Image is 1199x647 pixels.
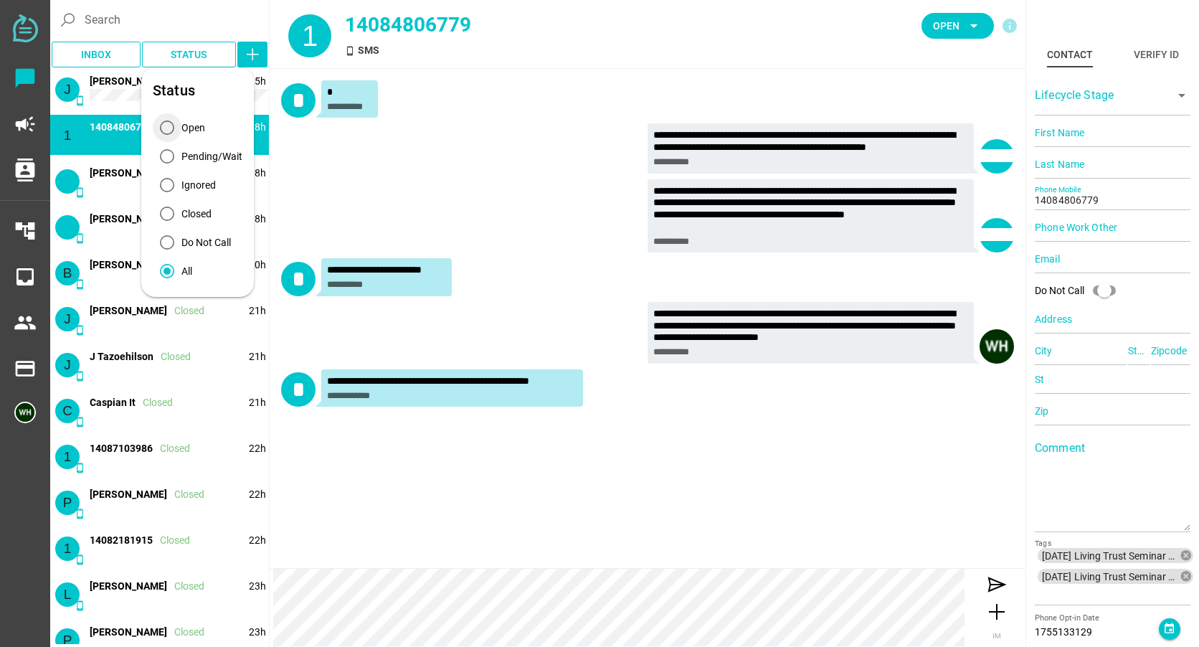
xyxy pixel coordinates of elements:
span: 1755714146 [249,351,266,362]
span: 14084806779 [90,121,153,133]
span: P [63,495,72,510]
div: Ignored [181,178,216,193]
button: Inbox [52,42,141,67]
span: 14084831946 [90,351,153,362]
span: Status [171,46,207,63]
i: SMS [75,463,85,473]
i: info [1001,17,1018,34]
i: SMS [75,600,85,611]
span: 1755718360 [249,259,266,270]
span: 14087126560 [90,626,167,638]
div: Status [153,79,242,102]
div: Do Not Call [1035,276,1124,305]
i: SMS [75,141,85,152]
i: people [14,311,37,334]
span: 19167400075 [90,213,167,225]
i: payment [14,357,37,380]
span: [DATE] Living Trust Seminar day of reminder.csv [1042,570,1179,583]
span: 1755737525 [249,75,266,87]
span: B [63,265,72,280]
span: 14088215244 [90,580,167,592]
span: Closed [160,443,190,454]
input: Phone Mobile [1035,181,1190,210]
span: 14086050795 [90,259,167,270]
i: SMS [75,187,85,198]
span: 14083151267 [90,305,167,316]
span: 14086036044 [90,488,167,500]
textarea: Comment [1035,447,1190,531]
img: 5edff51079ed9903661a2266-30.png [14,402,36,423]
i: SMS [75,417,85,428]
span: Closed [143,397,173,408]
input: Zipcode [1151,336,1190,365]
i: arrow_drop_down [1173,87,1190,104]
span: 1755711979 [249,488,266,500]
span: 1 [64,128,72,143]
i: SMS [75,554,85,565]
i: cancel [1180,570,1193,583]
div: Do Not Call [181,235,231,250]
span: 1755714671 [249,305,266,316]
span: 1 [64,449,72,464]
i: event [1163,623,1175,635]
span: 1755727550 [249,121,266,133]
div: Open [153,113,242,142]
span: Closed [174,305,204,316]
input: Last Name [1035,150,1190,179]
div: Pending/Wait [153,142,242,171]
input: State [1128,336,1150,365]
span: 1755727237 [249,167,266,179]
div: Ignored [153,171,242,199]
span: 1 [64,541,72,556]
span: 14087103986 [90,443,153,454]
div: Do Not Call [1035,283,1084,298]
span: 14083484122 [90,167,167,179]
div: Phone Opt-in Date [1035,613,1159,625]
div: All [181,264,192,279]
i: SMS [75,509,85,519]
input: Email [1035,245,1190,273]
div: 14084806779 [345,10,695,40]
i: SMS [75,279,85,290]
span: J [64,311,71,326]
span: Open [933,17,959,34]
input: First Name [1035,118,1190,147]
div: Pending/Wait [181,149,242,164]
div: Closed [181,207,212,222]
i: SMS [75,95,85,106]
input: [DATE] Living Trust Seminar 2 seat reminder.csv[DATE] Living Trust Seminar day of reminder.csvTags [1035,587,1190,604]
div: Closed [153,199,242,228]
span: 1755709549 [249,626,266,638]
span: Inbox [81,46,111,63]
div: All [153,257,242,285]
i: SMS [75,233,85,244]
span: 1 [302,20,318,52]
i: SMS [345,46,355,56]
span: 14087800900 [90,397,136,408]
span: 14088064635 [90,75,167,87]
i: campaign [14,113,37,136]
span: Closed [174,626,204,638]
span: C [62,403,72,418]
div: 1755133129 [1035,625,1159,640]
i: SMS [75,371,85,382]
input: City [1035,336,1127,365]
div: Do Not Call [153,228,242,257]
span: [DATE] Living Trust Seminar 2 seat reminder.csv [1042,549,1179,562]
img: 5edff51079ed9903661a2266-30.png [980,329,1014,364]
span: Closed [174,580,204,592]
button: Status [142,42,237,67]
span: J [64,357,71,372]
i: cancel [1180,549,1193,562]
i: inbox [14,265,37,288]
span: Closed [160,534,190,546]
input: Phone Work Other [1035,213,1190,242]
div: Verify ID [1134,46,1179,63]
div: SMS [345,43,695,58]
i: SMS [75,325,85,336]
input: Zip [1035,397,1190,425]
div: Contact [1047,46,1093,63]
span: 1755710049 [249,580,266,592]
span: Closed [174,488,204,500]
button: Open [921,13,994,39]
